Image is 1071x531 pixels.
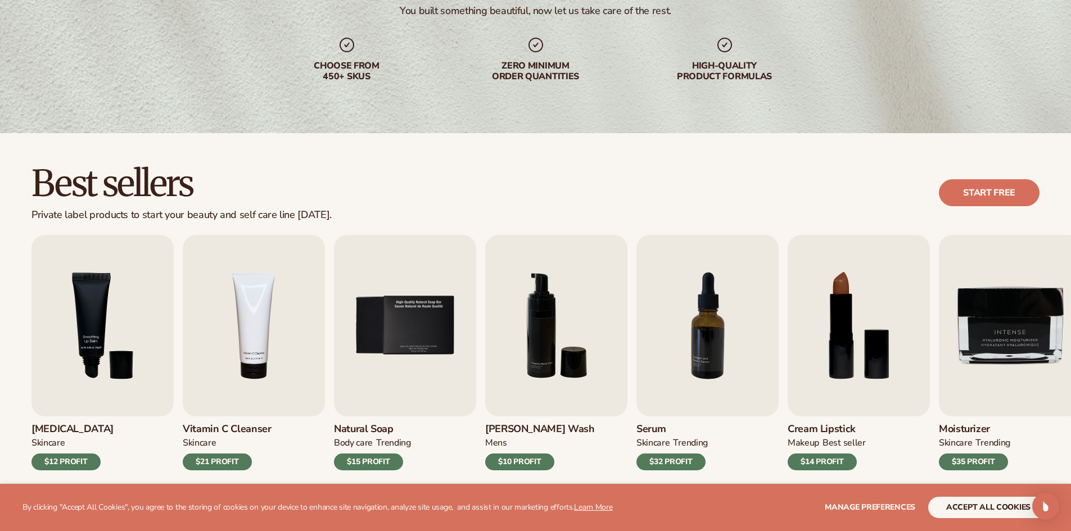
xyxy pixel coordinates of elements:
[485,235,627,470] a: 6 / 9
[636,235,779,470] a: 7 / 9
[183,453,252,470] div: $21 PROFIT
[825,502,915,512] span: Manage preferences
[334,437,373,449] div: BODY Care
[183,423,272,435] h3: Vitamin C Cleanser
[183,235,325,470] a: 4 / 9
[400,4,671,17] div: You built something beautiful, now let us take care of the rest.
[464,61,608,82] div: Zero minimum order quantities
[939,453,1008,470] div: $35 PROFIT
[823,437,866,449] div: BEST SELLER
[22,503,613,512] p: By clicking "Accept All Cookies", you agree to the storing of cookies on your device to enhance s...
[376,437,410,449] div: TRENDING
[636,423,708,435] h3: Serum
[334,235,476,470] a: 5 / 9
[636,453,706,470] div: $32 PROFIT
[275,61,419,82] div: Choose from 450+ Skus
[788,437,819,449] div: MAKEUP
[183,437,216,449] div: Skincare
[574,502,612,512] a: Learn More
[31,235,174,470] a: 3 / 9
[939,179,1040,206] a: Start free
[31,437,65,449] div: SKINCARE
[939,437,972,449] div: SKINCARE
[975,437,1010,449] div: TRENDING
[825,497,915,518] button: Manage preferences
[485,423,595,435] h3: [PERSON_NAME] Wash
[788,453,857,470] div: $14 PROFIT
[485,437,507,449] div: mens
[788,423,866,435] h3: Cream Lipstick
[31,423,114,435] h3: [MEDICAL_DATA]
[653,61,797,82] div: High-quality product formulas
[334,423,411,435] h3: Natural Soap
[928,497,1049,518] button: accept all cookies
[31,209,332,221] div: Private label products to start your beauty and self care line [DATE].
[31,165,332,202] h2: Best sellers
[788,235,930,470] a: 8 / 9
[31,453,101,470] div: $12 PROFIT
[673,437,707,449] div: TRENDING
[334,453,403,470] div: $15 PROFIT
[939,423,1010,435] h3: Moisturizer
[485,453,554,470] div: $10 PROFIT
[636,437,670,449] div: SKINCARE
[1032,493,1059,520] div: Open Intercom Messenger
